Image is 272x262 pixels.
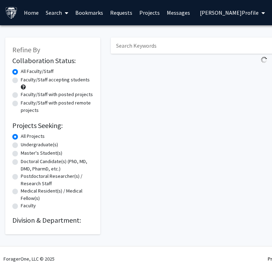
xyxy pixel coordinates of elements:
[136,0,163,25] a: Projects
[12,121,93,130] h2: Projects Seeking:
[21,141,58,148] label: Undergraduate(s)
[21,68,53,75] label: All Faculty/Staff
[107,0,136,25] a: Requests
[12,45,40,54] span: Refine By
[21,133,45,140] label: All Projects
[5,7,18,19] img: Johns Hopkins University Logo
[21,99,93,114] label: Faculty/Staff with posted remote projects
[72,0,107,25] a: Bookmarks
[258,54,270,66] img: Loading
[21,173,93,187] label: Postdoctoral Researcher(s) / Research Staff
[21,149,62,157] label: Master's Student(s)
[21,76,90,83] label: Faculty/Staff accepting students
[42,0,72,25] a: Search
[200,9,259,16] span: [PERSON_NAME] Profile
[21,91,93,98] label: Faculty/Staff with posted projects
[12,216,93,224] h2: Division & Department:
[21,158,93,173] label: Doctoral Candidate(s) (PhD, MD, DMD, PharmD, etc.)
[21,202,36,209] label: Faculty
[163,0,194,25] a: Messages
[21,187,93,202] label: Medical Resident(s) / Medical Fellow(s)
[20,0,42,25] a: Home
[12,56,93,65] h2: Collaboration Status:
